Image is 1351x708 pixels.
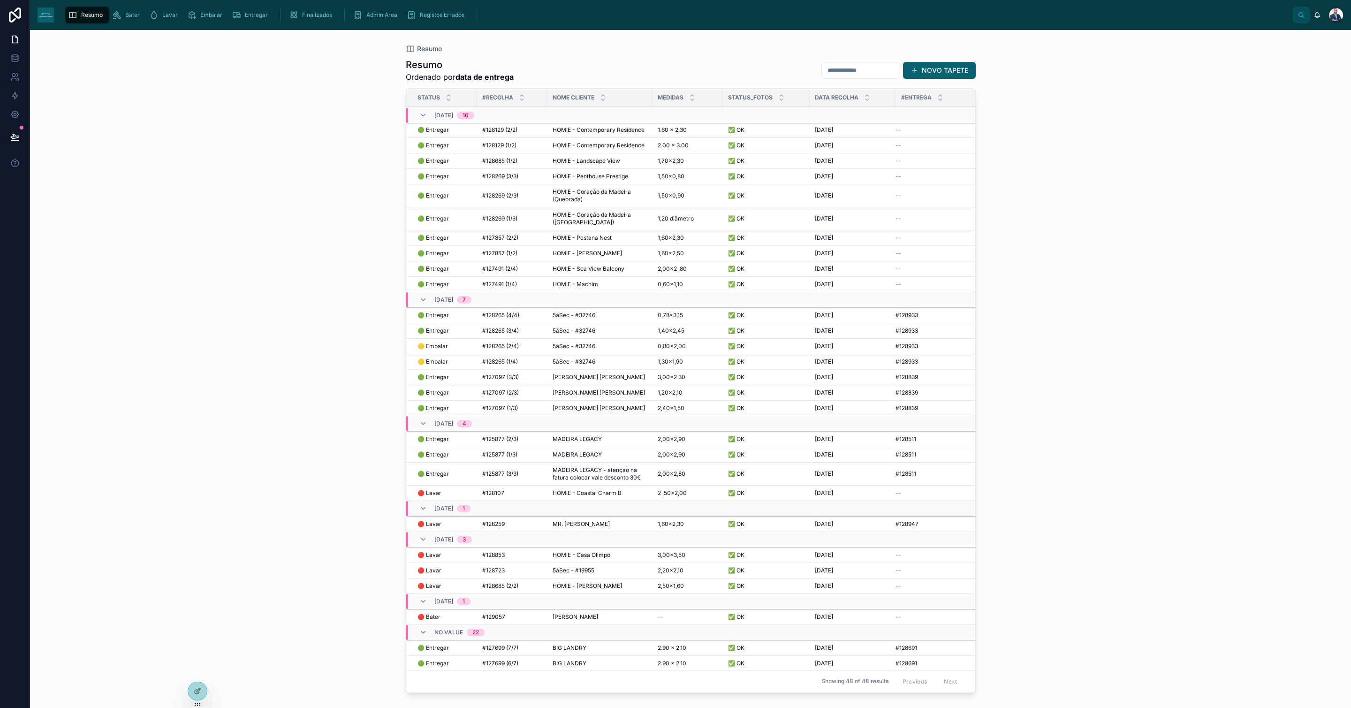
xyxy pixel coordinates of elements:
[553,173,628,180] span: HOMIE - Penthouse Prestige
[896,451,975,458] a: #128511
[417,142,449,149] span: 🟢 Entregar
[815,312,833,319] span: [DATE]
[434,112,453,119] span: [DATE]
[482,142,541,149] a: #128129 (1/2)
[815,126,833,134] span: [DATE]
[482,373,519,381] span: #127097 (3/3)
[553,157,646,165] a: HOMIE - Landscape View
[728,234,804,242] a: ✅ OK
[903,62,976,79] a: NOVO TAPETE
[417,470,471,478] a: 🟢 Entregar
[553,142,646,149] a: HOMIE - Contemporary Residence
[896,192,901,199] span: --
[728,435,744,443] span: ✅ OK
[658,327,684,335] span: 1,40×2,45
[482,234,541,242] a: #127857 (2/2)
[815,327,833,335] span: [DATE]
[81,11,103,19] span: Resumo
[896,373,975,381] a: #128839
[417,451,449,458] span: 🟢 Entregar
[302,11,332,19] span: Finalizados
[417,312,471,319] a: 🟢 Entregar
[728,373,804,381] a: ✅ OK
[658,373,717,381] a: 3,00×2 30
[896,265,901,273] span: --
[350,7,404,23] a: Admin Area
[815,389,890,396] a: [DATE]
[417,327,471,335] a: 🟢 Entregar
[417,358,448,365] span: 🟡 Embalar
[658,157,684,165] span: 1,70×2,30
[553,327,646,335] a: 5àSec - #32746
[417,215,449,222] span: 🟢 Entregar
[728,215,804,222] a: ✅ OK
[658,192,717,199] a: 1,50×0,90
[815,265,833,273] span: [DATE]
[482,157,517,165] span: #128685 (1/2)
[728,312,744,319] span: ✅ OK
[815,358,890,365] a: [DATE]
[417,234,449,242] span: 🟢 Entregar
[896,265,975,273] a: --
[482,343,541,350] a: #128265 (2/4)
[815,389,833,396] span: [DATE]
[658,373,685,381] span: 3,00×2 30
[896,234,975,242] a: --
[482,215,517,222] span: #128269 (1/3)
[553,281,598,288] span: HOMIE - Machim
[728,358,744,365] span: ✅ OK
[417,435,449,443] span: 🟢 Entregar
[553,435,602,443] span: MADEIRA LEGACY
[658,192,684,199] span: 1,50×0,90
[896,358,975,365] a: #128933
[417,389,449,396] span: 🟢 Entregar
[658,358,683,365] span: 1,30×1,90
[658,389,717,396] a: 1,20×2,10
[417,265,471,273] a: 🟢 Entregar
[482,265,541,273] a: #127491 (2/4)
[184,7,229,23] a: Embalar
[658,451,717,458] a: 2,00×2,90
[815,265,890,273] a: [DATE]
[162,11,178,19] span: Lavar
[728,358,804,365] a: ✅ OK
[815,250,833,257] span: [DATE]
[815,215,833,222] span: [DATE]
[896,343,975,350] a: #128933
[658,470,685,478] span: 2,00×2,80
[728,157,804,165] a: ✅ OK
[815,157,833,165] span: [DATE]
[553,234,612,242] span: HOMIE - Pestana Nest
[896,173,975,180] a: --
[658,470,717,478] a: 2,00×2,80
[404,7,471,23] a: Registos Errados
[553,327,595,335] span: 5àSec - #32746
[815,173,833,180] span: [DATE]
[728,389,744,396] span: ✅ OK
[896,142,975,149] a: --
[658,173,717,180] a: 1,50×0,80
[109,7,146,23] a: Bater
[815,192,833,199] span: [DATE]
[658,343,686,350] span: 0,80×2,00
[553,343,595,350] span: 5àSec - #32746
[815,373,890,381] a: [DATE]
[896,312,918,319] span: #128933
[553,466,646,481] span: MADEIRA LEGACY - atenção na fatura colocar vale desconto 30€
[728,250,744,257] span: ✅ OK
[728,126,744,134] span: ✅ OK
[482,389,519,396] span: #127097 (2/3)
[815,327,890,335] a: [DATE]
[896,327,918,335] span: #128933
[553,250,622,257] span: HOMIE - [PERSON_NAME]
[728,281,744,288] span: ✅ OK
[896,389,918,396] span: #128839
[553,404,645,412] span: [PERSON_NAME] [PERSON_NAME]
[406,44,442,53] a: Resumo
[658,435,717,443] a: 2,00×2,90
[482,451,517,458] span: #125877 (1/3)
[658,435,685,443] span: 2,00×2,90
[815,234,833,242] span: [DATE]
[482,404,518,412] span: #127097 (1/3)
[815,435,833,443] span: [DATE]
